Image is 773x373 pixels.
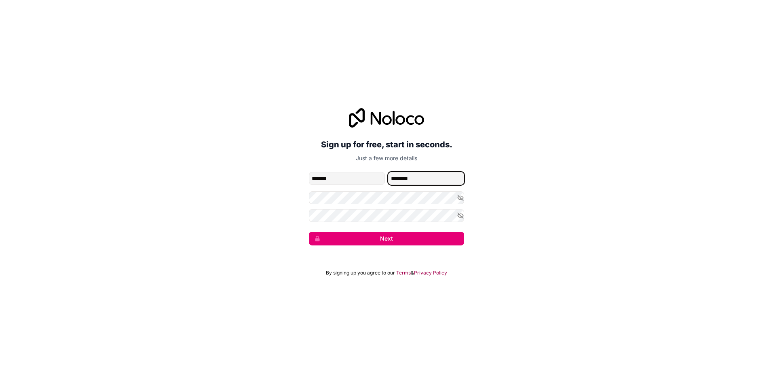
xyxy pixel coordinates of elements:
input: Password [309,191,464,204]
input: Confirm password [309,209,464,222]
h2: Sign up for free, start in seconds. [309,137,464,152]
button: Next [309,232,464,245]
input: family-name [388,172,464,185]
a: Privacy Policy [414,270,447,276]
span: & [411,270,414,276]
span: By signing up you agree to our [326,270,395,276]
input: given-name [309,172,385,185]
a: Terms [396,270,411,276]
p: Just a few more details [309,154,464,162]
